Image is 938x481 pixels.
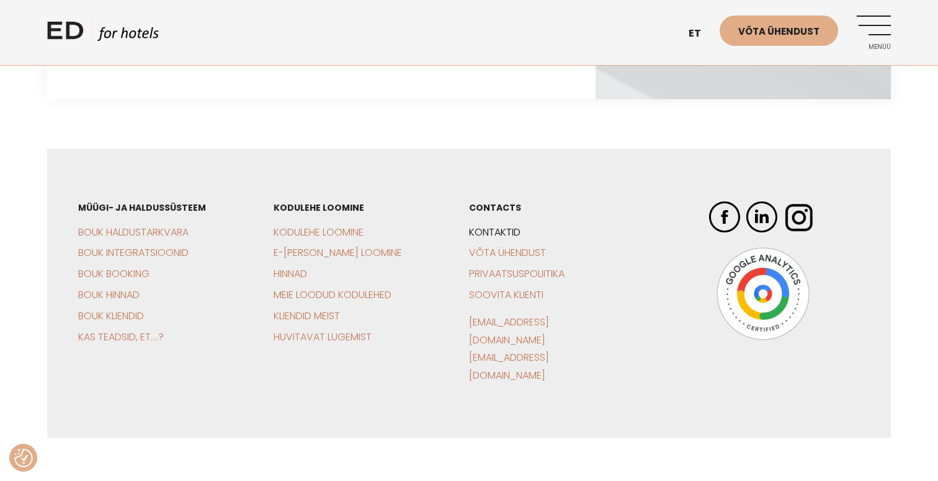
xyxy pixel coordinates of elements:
button: Nõusolekueelistused [14,449,33,467]
a: Kodulehe loomine [274,225,364,239]
a: E-[PERSON_NAME] loomine [274,245,402,260]
a: Soovita klienti [469,288,543,302]
img: Revisit consent button [14,449,33,467]
a: [EMAIL_ADDRESS][DOMAIN_NAME] [469,350,549,382]
a: Privaatsuspoliitika [469,267,565,281]
h3: CONTACTS [469,201,621,214]
a: BOUK Booking [78,267,150,281]
h3: Müügi- ja haldussüsteem [78,201,230,214]
a: ED HOTELS [47,19,159,50]
img: ED Hotels LinkedIn [746,201,777,232]
a: Huvitavat lugemist [274,330,372,344]
a: [EMAIL_ADDRESS][DOMAIN_NAME] [469,315,549,347]
a: Kas teadsid, et….? [78,330,164,344]
img: ED Hotels Instagram [784,201,815,232]
a: BOUK Kliendid [78,309,144,323]
img: Google Analytics Badge [717,247,810,340]
a: Võta ühendust [720,15,838,46]
a: BOUK Hinnad [78,288,140,302]
a: Kontaktid [469,225,520,239]
img: ED Hotels Facebook [709,201,740,232]
a: BOUK Integratsioonid [78,245,189,260]
h3: Kodulehe loomine [274,201,426,214]
a: Menüü [857,15,891,50]
a: Meie loodud kodulehed [274,288,391,302]
a: BOUK Haldustarkvara [78,225,189,239]
a: Kliendid meist [274,309,340,323]
a: Hinnad [274,267,307,281]
a: Võta ühendust [469,245,546,260]
span: Menüü [857,43,891,51]
a: et [682,19,720,49]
